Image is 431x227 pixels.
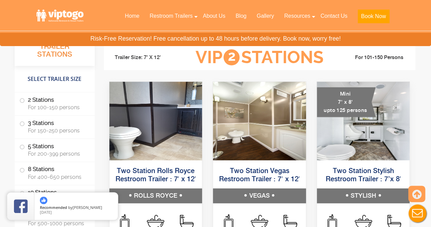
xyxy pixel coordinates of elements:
span: For 400-650 persons [28,173,87,180]
a: Restroom Trailers [144,9,198,24]
a: Two Station Vegas Restroom Trailer : 7′ x 12′ [219,168,300,183]
h5: ROLLS ROYCE [109,188,202,203]
h4: Select Trailer Size [15,69,95,89]
label: 2 Stations [19,93,90,114]
a: About Us [198,9,230,24]
label: 10 Stations [19,185,90,206]
span: For 200-399 persons [28,151,87,157]
h5: STYLISH [317,188,410,203]
h3: All Restroom Trailer Stations [15,32,95,66]
span: For 500-1000 persons [28,220,87,226]
li: Trailer Size: 7' X 12' [109,47,185,68]
div: Mini 7' x 8' upto 125 persons [317,87,376,117]
a: Blog [230,9,251,24]
a: Two Station Stylish Restroom Trailer : 7’x 8′ [325,168,401,183]
a: Home [120,9,144,24]
li: For 101-150 Persons [334,54,411,62]
a: Gallery [251,9,279,24]
label: 5 Stations [19,139,90,160]
a: Book Now [353,9,395,27]
span: [PERSON_NAME] [73,205,102,210]
h5: VEGAS [213,188,306,203]
img: thumbs up icon [40,197,47,204]
img: A mini restroom trailer with two separate stations and separate doors for males and females [317,82,410,160]
span: For 150-250 persons [28,127,87,134]
label: 8 Stations [19,162,90,183]
img: Side view of two station restroom trailer with separate doors for males and females [109,82,202,160]
button: Book Now [358,10,389,23]
button: Live Chat [404,200,431,227]
span: For 100-150 persons [28,104,87,111]
a: Two Station Rolls Royce Restroom Trailer : 7′ x 12′ [115,168,196,183]
img: Side view of two station restroom trailer with separate doors for males and females [213,82,306,160]
img: Review Rating [14,199,28,213]
span: by [40,205,112,210]
a: Contact Us [315,9,352,24]
h3: VIP Stations [185,48,334,67]
span: 2 [224,49,240,66]
span: Recommended [40,205,67,210]
span: [DATE] [40,210,52,215]
label: 3 Stations [19,116,90,137]
a: Resources [279,9,315,24]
